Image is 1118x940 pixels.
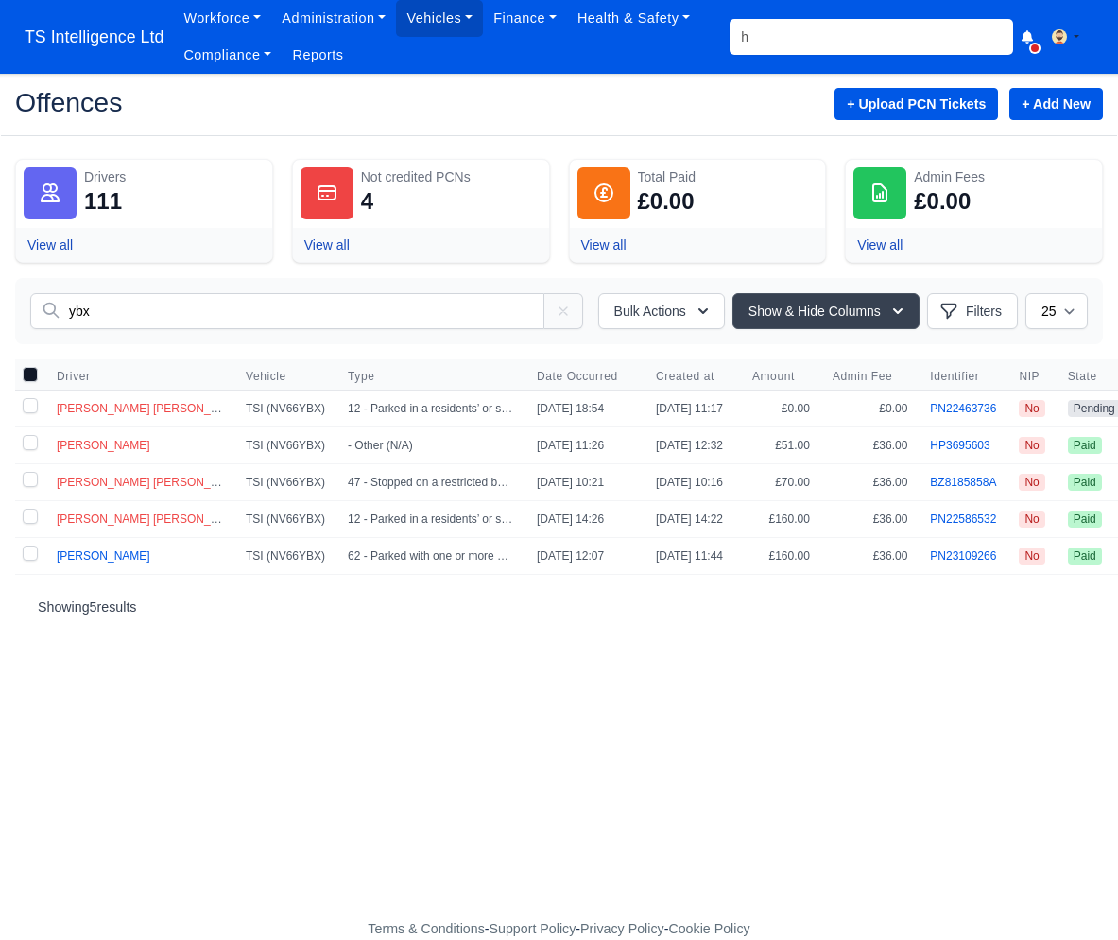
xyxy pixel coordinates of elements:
[27,237,73,252] a: View all
[821,464,919,501] td: £36.00
[336,391,525,427] td: 12 - Parked in a residents’ or shared use parking place or zone without a valid virtual permit or...
[537,369,633,384] button: Date Occurred
[930,369,994,384] button: Identifier
[90,600,97,615] span: 5
[336,501,525,538] td: 12 - Parked in a residents’ or shared use parking place or zone without a valid virtual permit or...
[57,439,150,452] a: [PERSON_NAME]
[173,37,282,74] a: Compliance
[246,369,325,384] span: Vehicle
[914,186,971,217] div: £0.00
[1019,437,1044,454] span: No
[336,464,525,501] td: 47 - Stopped on a restricted bus stop or stand (High)
[821,538,919,575] td: £36.00
[234,538,336,575] td: TSI (NV66YBX)
[234,427,336,464] td: TSI (NV66YBX)
[537,369,618,384] span: Date Occurred
[57,549,150,563] a: [PERSON_NAME]
[580,921,664,936] a: Privacy Policy
[821,427,919,464] td: £36.00
[1,73,1117,136] div: Offences
[1019,369,1044,384] span: NIP
[525,501,645,538] td: [DATE] 14:26
[234,464,336,501] td: TSI (NV66YBX)
[581,237,627,252] a: View all
[656,369,730,384] button: Created at
[1068,437,1102,454] span: Paid
[106,918,1013,940] div: - - -
[656,369,714,384] span: Created at
[930,513,996,526] a: PN22586532
[598,293,725,329] button: Bulk Actions
[741,427,821,464] td: £51.00
[57,476,247,489] a: [PERSON_NAME] [PERSON_NAME]
[84,167,265,186] div: Drivers
[1068,369,1112,384] button: State
[490,921,576,936] a: Support Policy
[84,186,122,217] div: 111
[361,167,542,186] div: Not credited PCNs
[930,439,989,452] a: HP3695603
[304,237,350,252] a: View all
[1068,511,1102,528] span: Paid
[752,369,795,384] span: Amount
[645,464,741,501] td: [DATE] 10:16
[368,921,484,936] a: Terms & Conditions
[15,18,173,56] span: TS Intelligence Ltd
[1019,511,1044,528] span: No
[668,921,749,936] a: Cookie Policy
[732,293,920,329] button: Show & Hide Columns
[1023,849,1118,940] iframe: Chat Widget
[57,513,247,526] a: [PERSON_NAME] [PERSON_NAME]
[15,89,545,115] h2: Offences
[1068,369,1097,384] span: State
[525,464,645,501] td: [DATE] 10:21
[234,501,336,538] td: TSI (NV66YBX)
[38,598,1080,617] p: Showing results
[57,402,247,415] a: [PERSON_NAME] [PERSON_NAME]
[741,391,821,427] td: £0.00
[930,402,996,415] a: PN22463736
[645,391,741,427] td: [DATE] 11:17
[927,293,1018,329] button: Filters
[638,167,818,186] div: Total Paid
[821,391,919,427] td: £0.00
[645,427,741,464] td: [DATE] 12:32
[525,391,645,427] td: [DATE] 18:54
[57,369,106,384] button: Driver
[348,369,374,384] span: Type
[730,19,1013,55] input: Search...
[645,538,741,575] td: [DATE] 11:44
[1019,474,1044,491] span: No
[857,237,903,252] a: View all
[833,369,907,384] button: Admin Fee
[1019,548,1044,565] span: No
[930,369,979,384] span: Identifier
[234,391,336,427] td: TSI (NV66YBX)
[821,501,919,538] td: £36.00
[336,427,525,464] td: - Other (N/A)
[348,369,389,384] button: Type
[525,427,645,464] td: [DATE] 11:26
[1019,400,1044,417] span: No
[30,293,544,329] input: Search
[15,19,173,56] a: TS Intelligence Ltd
[336,538,525,575] td: 62 - Parked with one or more wheels on or over a footpath or any part of a road other than a carr...
[834,88,998,120] button: + Upload PCN Tickets
[930,476,996,489] a: BZ8185858A
[752,369,810,384] button: Amount
[1068,548,1102,565] span: Paid
[930,549,996,563] a: PN23109266
[741,501,821,538] td: £160.00
[361,186,373,217] div: 4
[638,186,695,217] div: £0.00
[1068,474,1102,491] span: Paid
[741,538,821,575] td: £160.00
[282,37,353,74] a: Reports
[525,538,645,575] td: [DATE] 12:07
